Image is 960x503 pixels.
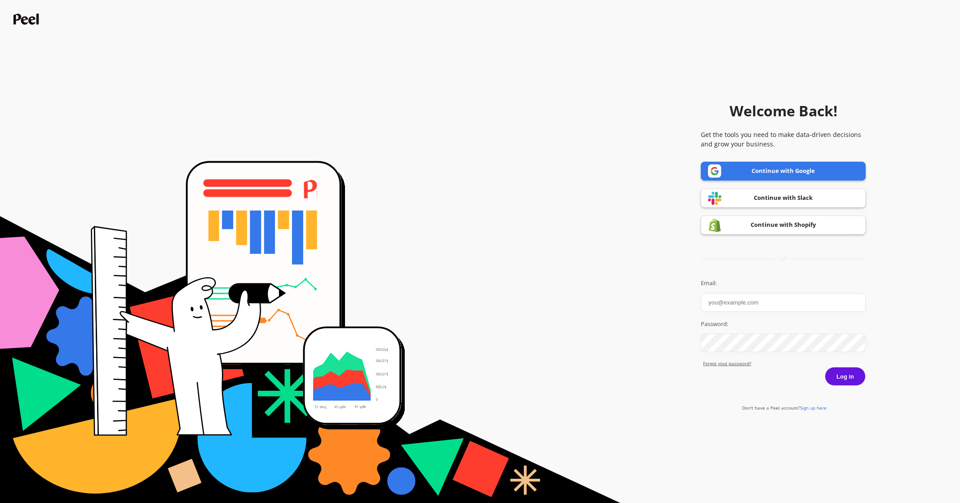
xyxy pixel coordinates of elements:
[825,367,866,386] button: Log in
[701,320,866,329] label: Password:
[708,164,721,178] img: Google logo
[730,100,837,122] h1: Welcome Back!
[13,13,41,25] img: Peel
[701,162,866,181] a: Continue with Google
[701,189,866,207] a: Continue with Slack
[701,279,866,288] label: Email:
[701,216,866,234] a: Continue with Shopify
[701,293,866,312] input: you@example.com
[701,130,866,149] p: Get the tools you need to make data-driven decisions and grow your business.
[703,360,866,367] a: Forgot yout password?
[701,256,866,262] div: or
[708,218,721,232] img: Shopify logo
[800,405,827,411] span: Sign up here
[742,405,827,411] a: Don't have a Peel account?Sign up here
[708,191,721,205] img: Slack logo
